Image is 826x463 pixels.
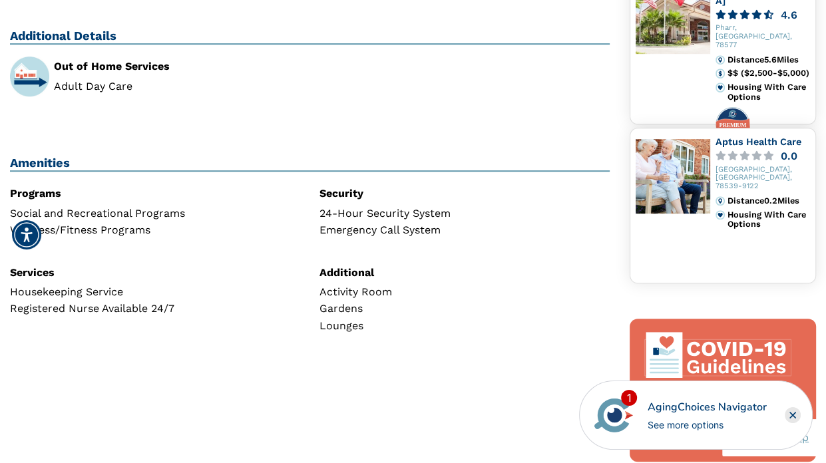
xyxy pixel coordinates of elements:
div: Pharr, [GEOGRAPHIC_DATA], 78577 [716,24,810,49]
div: Accessibility Menu [12,220,41,249]
div: Security [319,188,609,199]
img: covid-top-default.svg [643,332,793,378]
img: distance.svg [716,196,725,206]
img: distance.svg [716,55,725,65]
img: premium-profile-badge.svg [716,107,750,140]
div: Wellness/Fitness Programs [10,225,300,235]
div: Housing With Care Options [727,82,810,102]
div: 1 [621,390,637,406]
div: Additional [319,267,609,278]
div: 4.6 [781,10,797,20]
div: See more options [648,418,767,432]
div: 24-Hour Security System [319,208,609,219]
div: Distance 5.6 Miles [727,55,810,65]
div: Distance 0.2 Miles [727,196,810,206]
div: Registered Nurse Available 24/7 [10,303,300,314]
a: 0.0 [716,151,810,161]
div: [GEOGRAPHIC_DATA], [GEOGRAPHIC_DATA], 78539-9122 [716,166,810,191]
img: primary.svg [716,82,725,92]
div: Emergency Call System [319,225,609,235]
img: cost.svg [716,69,725,78]
a: Aptus Health Care [716,136,801,147]
li: Adult Day Care [54,81,300,92]
div: Programs [10,188,300,199]
div: Housing With Care Options [727,210,810,230]
div: Housekeeping Service [10,287,300,297]
div: $$ ($2,500-$5,000) [727,69,810,78]
div: Lounges [319,321,609,331]
h2: Additional Details [10,29,610,45]
div: Gardens [319,303,609,314]
div: Social and Recreational Programs [10,208,300,219]
a: 4.6 [716,10,810,20]
div: Activity Room [319,287,609,297]
h2: Amenities [10,156,610,172]
div: AgingChoices Navigator [648,399,767,415]
img: avatar [591,392,636,438]
img: primary.svg [716,210,725,220]
div: Out of Home Services [54,61,300,72]
div: Services [10,267,300,278]
div: 0.0 [781,151,797,161]
div: Close [785,407,801,423]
